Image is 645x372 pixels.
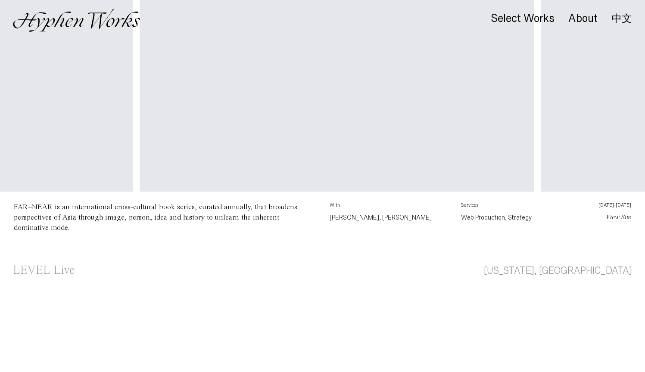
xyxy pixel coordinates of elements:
[13,265,75,276] div: LEVEL Live
[14,203,297,232] div: FAR–NEAR is an international cross-cultural book series, curated annually, that broadens perspect...
[606,214,631,221] a: View Site
[593,202,631,212] p: [DATE]-[DATE]
[491,12,555,25] div: Select Works
[484,264,632,278] div: [US_STATE], [GEOGRAPHIC_DATA]
[611,14,632,23] a: 中文
[491,14,555,24] a: Select Works
[330,202,448,212] p: With
[330,212,448,223] p: [PERSON_NAME], [PERSON_NAME]
[13,9,140,32] img: Hyphen Works
[461,212,579,223] p: Web Production, Strategy
[568,12,598,25] div: About
[461,202,579,212] p: Services
[568,14,598,24] a: About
